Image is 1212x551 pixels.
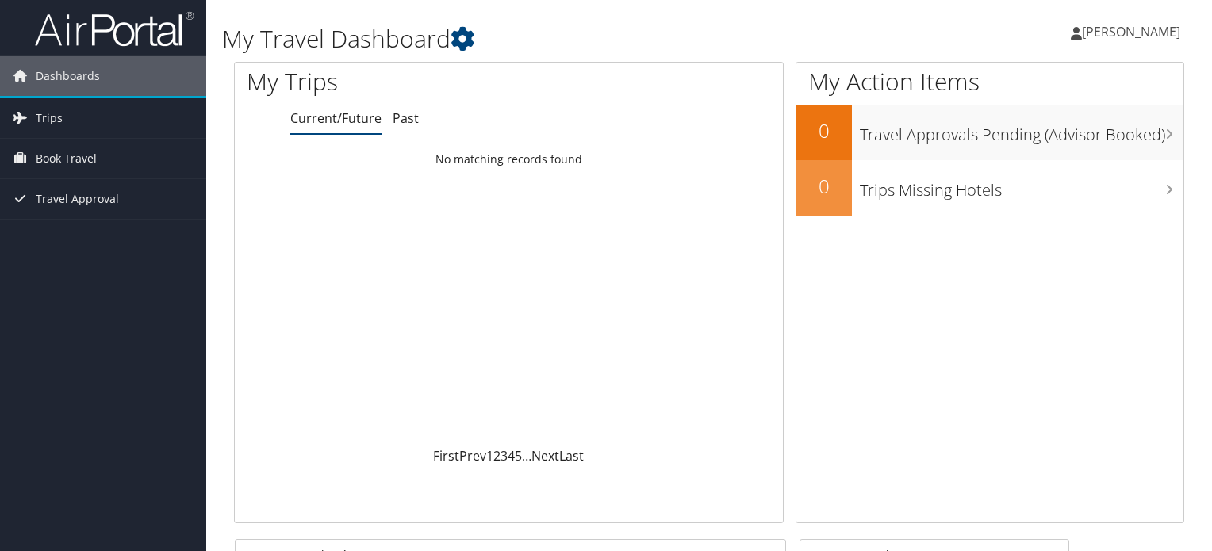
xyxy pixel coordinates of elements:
h1: My Trips [247,65,543,98]
a: 0Travel Approvals Pending (Advisor Booked) [796,105,1183,160]
a: 0Trips Missing Hotels [796,160,1183,216]
h1: My Travel Dashboard [222,22,872,55]
a: First [433,447,459,465]
td: No matching records found [235,145,783,174]
span: Trips [36,98,63,138]
a: Past [393,109,419,127]
a: 1 [486,447,493,465]
h3: Trips Missing Hotels [860,171,1183,201]
a: Next [531,447,559,465]
a: Last [559,447,584,465]
h2: 0 [796,117,852,144]
a: 4 [508,447,515,465]
a: Current/Future [290,109,382,127]
a: 2 [493,447,501,465]
span: … [522,447,531,465]
span: Travel Approval [36,179,119,219]
a: Prev [459,447,486,465]
span: [PERSON_NAME] [1082,23,1180,40]
h1: My Action Items [796,65,1183,98]
h2: 0 [796,173,852,200]
h3: Travel Approvals Pending (Advisor Booked) [860,116,1183,146]
a: 3 [501,447,508,465]
a: 5 [515,447,522,465]
span: Book Travel [36,139,97,178]
img: airportal-logo.png [35,10,194,48]
span: Dashboards [36,56,100,96]
a: [PERSON_NAME] [1071,8,1196,55]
